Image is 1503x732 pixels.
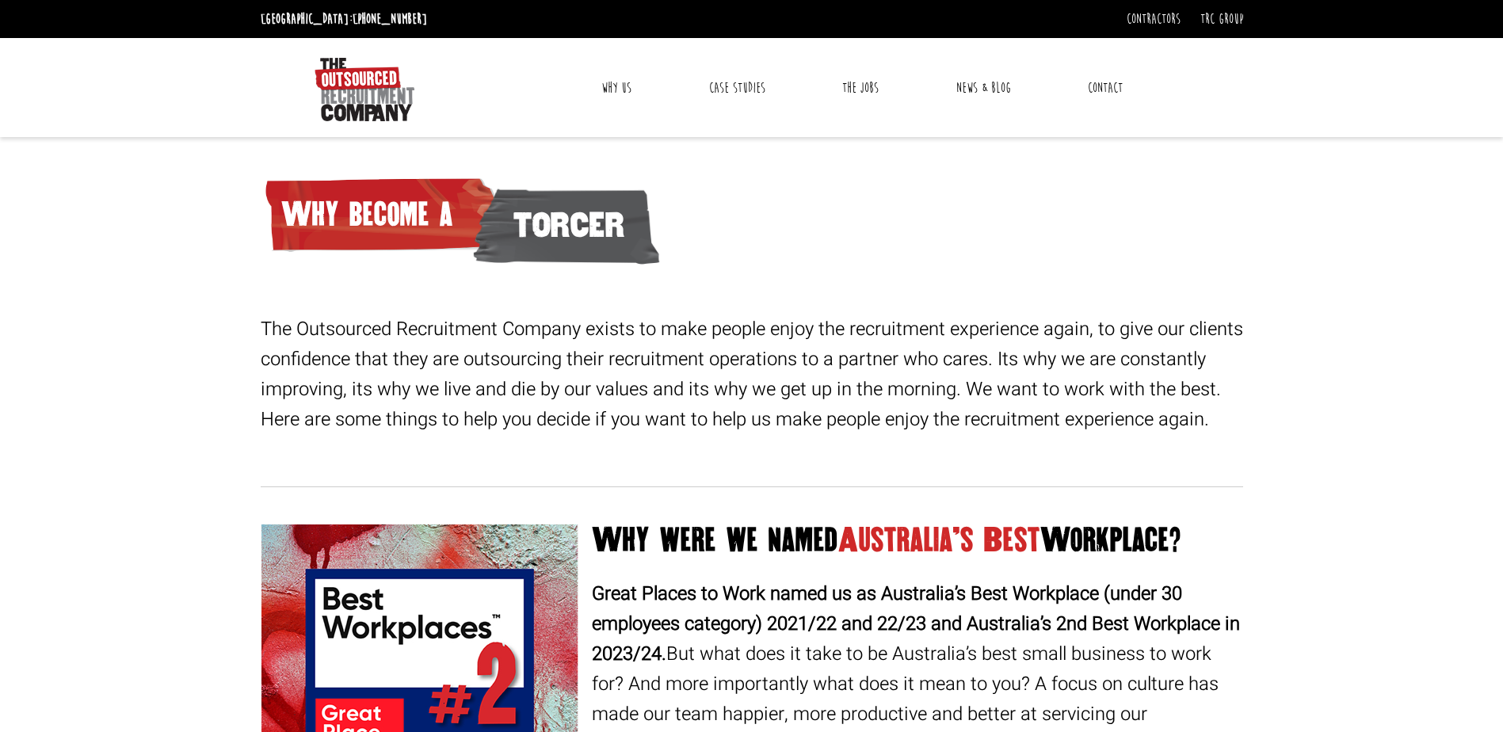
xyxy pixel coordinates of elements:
a: Why Us [589,68,643,108]
span: Why were we named Workplace? [592,522,1243,559]
p: The Outsourced Recruitment Company exists to make people enjoy the recruitment experience again, ... [261,315,1243,435]
a: TRC Group [1200,10,1243,28]
img: The Outsourced Recruitment Company [315,58,414,121]
a: News & Blog [944,68,1023,108]
a: Contact [1076,68,1135,108]
strong: Great Places to Work named us as Australia’s Best Workplace (under 30 employees category) 2021/22... [592,580,1240,668]
a: Case Studies [697,68,777,108]
span: Australia’s Best [838,522,1040,558]
a: Contractors [1127,10,1181,28]
span: TORCER [473,181,660,269]
a: The Jobs [830,68,891,108]
a: [PHONE_NUMBER] [353,10,427,28]
li: [GEOGRAPHIC_DATA]: [257,6,431,32]
span: Why become a [261,170,502,258]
